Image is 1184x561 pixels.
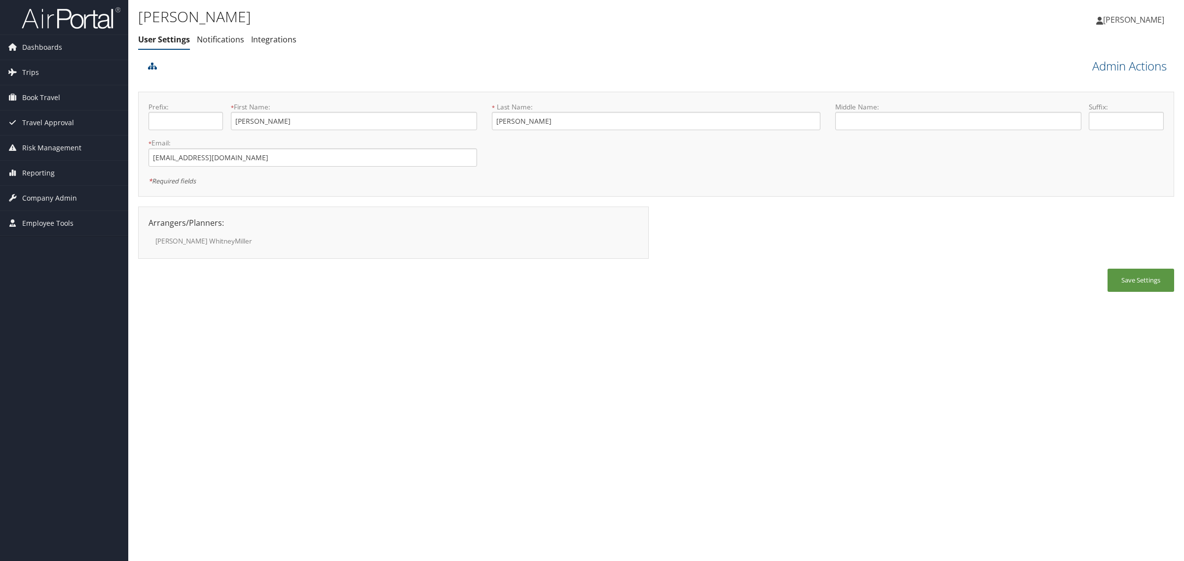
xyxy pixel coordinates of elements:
[22,186,77,210] span: Company Admin
[251,34,296,45] a: Integrations
[492,102,820,112] label: Last Name:
[138,6,829,27] h1: [PERSON_NAME]
[22,6,120,30] img: airportal-logo.png
[141,217,646,229] div: Arrangers/Planners:
[1108,269,1174,292] button: Save Settings
[22,136,81,160] span: Risk Management
[138,34,190,45] a: User Settings
[1096,5,1174,35] a: [PERSON_NAME]
[197,34,244,45] a: Notifications
[22,35,62,60] span: Dashboards
[1089,102,1163,112] label: Suffix:
[148,102,223,112] label: Prefix:
[835,102,1081,112] label: Middle Name:
[22,85,60,110] span: Book Travel
[22,60,39,85] span: Trips
[22,211,74,236] span: Employee Tools
[1103,14,1164,25] span: [PERSON_NAME]
[148,138,477,148] label: Email:
[231,102,477,112] label: First Name:
[155,236,379,246] label: [PERSON_NAME] WhitneyMiller
[22,161,55,185] span: Reporting
[22,110,74,135] span: Travel Approval
[1092,58,1167,74] a: Admin Actions
[148,176,196,185] em: Required fields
